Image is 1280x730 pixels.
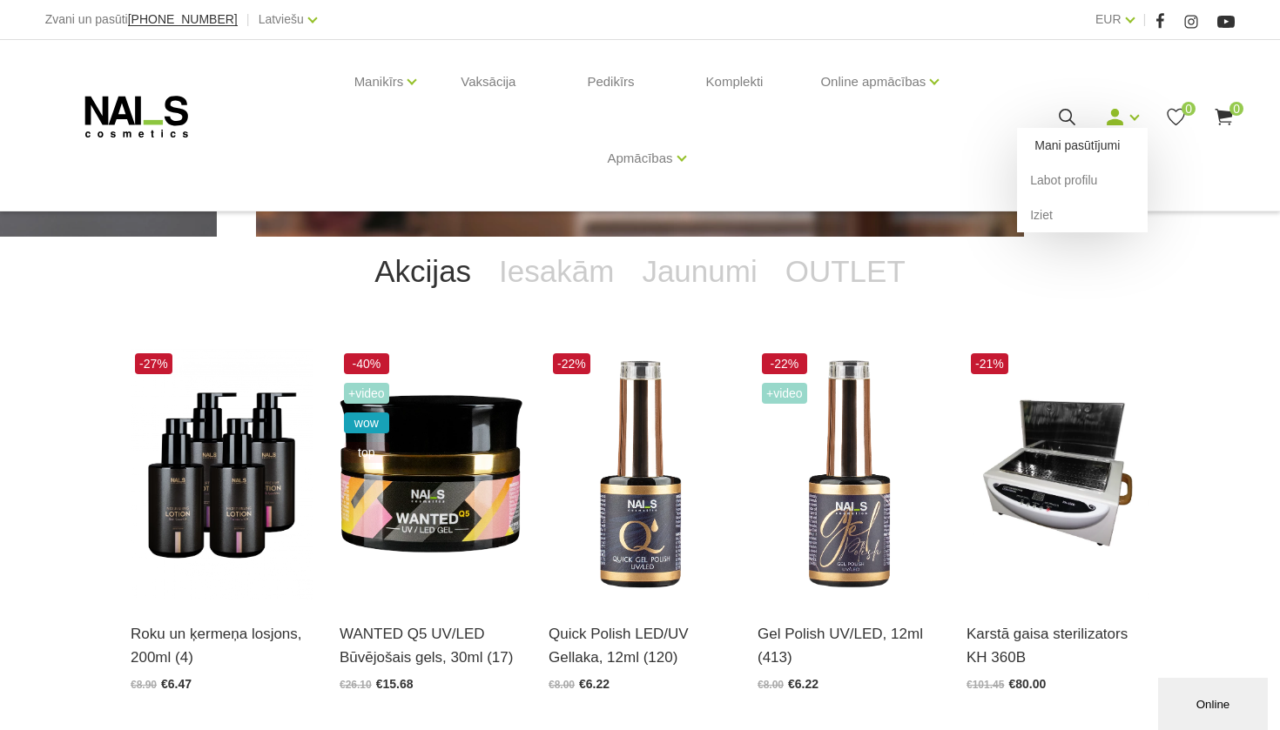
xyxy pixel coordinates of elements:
a: Akcijas [360,237,485,306]
span: €80.00 [1008,677,1046,691]
a: Quick Polish LED/UV Gellaka, 12ml (120) [549,622,731,669]
img: Karstā gaisa sterilizatoru var izmantot skaistumkopšanas salonos, manikīra kabinetos, ēdināšanas ... [967,349,1149,600]
a: Manikīrs [354,47,404,117]
a: Gel Polish UV/LED, 12ml (413) [758,622,940,669]
span: 0 [1229,102,1243,116]
a: Apmācības [607,124,672,193]
span: -22% [762,353,807,374]
a: Vaksācija [447,40,529,124]
img: Ilgnoturīga, intensīvi pigmentēta gellaka. Viegli klājas, lieliski žūst, nesaraujas, neatkāpjas n... [758,349,940,600]
span: [PHONE_NUMBER] [128,12,238,26]
img: Gels WANTED NAILS cosmetics tehniķu komanda ir radījusi gelu, kas ilgi jau ir katra meistara mekl... [340,349,522,600]
span: top [344,442,389,463]
div: Zvani un pasūti [45,9,238,30]
span: €6.22 [788,677,819,691]
span: +Video [762,383,807,404]
span: €15.68 [376,677,414,691]
img: BAROJOŠS roku un ķermeņa LOSJONSBALI COCONUT barojošs roku un ķermeņa losjons paredzēts jebkura t... [131,349,313,600]
span: €8.00 [758,679,784,691]
span: -27% [135,353,172,374]
img: Ātri, ērti un vienkārši!Intensīvi pigmentēta gellaka, kas perfekti klājas arī vienā slānī, tādā v... [549,349,731,600]
span: wow [344,412,389,433]
a: Labot profilu [1017,163,1148,198]
span: +Video [344,383,389,404]
span: €8.90 [131,679,157,691]
a: OUTLET [771,237,920,306]
a: [PHONE_NUMBER] [128,13,238,26]
a: Pedikīrs [573,40,648,124]
span: €8.00 [549,679,575,691]
span: €26.10 [340,679,372,691]
a: Komplekti [692,40,778,124]
span: 0 [1182,102,1196,116]
span: -21% [971,353,1008,374]
span: | [1143,9,1147,30]
a: 0 [1213,106,1235,128]
span: | [246,9,250,30]
a: Iziet [1017,198,1148,232]
span: -22% [553,353,590,374]
a: Mani pasūtījumi [1017,128,1148,163]
span: €6.47 [161,677,192,691]
a: Karstā gaisa sterilizators KH 360B [967,622,1149,669]
span: -40% [344,353,389,374]
a: Online apmācības [820,47,926,117]
a: EUR [1095,9,1122,30]
a: Roku un ķermeņa losjons, 200ml (4) [131,622,313,669]
a: Latviešu [259,9,304,30]
a: Jaunumi [628,237,771,306]
span: €6.22 [579,677,610,691]
a: WANTED Q5 UV/LED Būvējošais gels, 30ml (17) [340,622,522,669]
iframe: chat widget [1158,674,1271,730]
span: €101.45 [967,679,1004,691]
a: Iesakām [485,237,628,306]
a: 0 [1165,106,1187,128]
